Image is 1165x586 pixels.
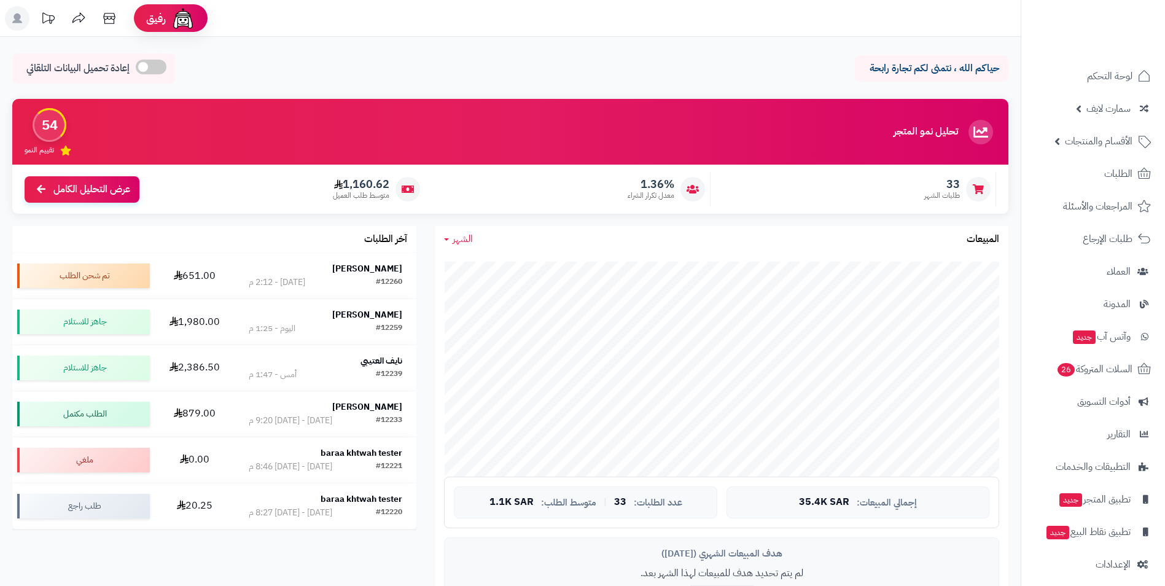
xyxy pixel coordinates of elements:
p: لم يتم تحديد هدف للمبيعات لهذا الشهر بعد. [454,566,989,580]
div: [DATE] - [DATE] 8:46 م [249,461,332,473]
a: وآتس آبجديد [1029,322,1158,351]
div: جاهز للاستلام [17,356,150,380]
div: #12239 [376,369,402,381]
span: 26 [1057,362,1076,377]
a: أدوات التسويق [1029,387,1158,416]
span: المدونة [1104,295,1131,313]
div: [DATE] - [DATE] 8:27 م [249,507,332,519]
span: المراجعات والأسئلة [1063,198,1132,215]
a: المدونة [1029,289,1158,319]
span: رفيق [146,11,166,26]
strong: [PERSON_NAME] [332,400,402,413]
span: الطلبات [1104,165,1132,182]
div: تم شحن الطلب [17,264,150,288]
a: تحديثات المنصة [33,6,63,34]
span: التطبيقات والخدمات [1056,458,1131,475]
strong: [PERSON_NAME] [332,308,402,321]
div: #12221 [376,461,402,473]
div: [DATE] - 2:12 م [249,276,305,289]
a: الطلبات [1029,159,1158,189]
span: العملاء [1107,263,1131,280]
td: 1,980.00 [155,299,234,345]
div: #12260 [376,276,402,289]
span: جديد [1059,493,1082,507]
span: | [604,498,607,507]
h3: تحليل نمو المتجر [894,127,958,138]
div: [DATE] - [DATE] 9:20 م [249,415,332,427]
a: تطبيق نقاط البيعجديد [1029,517,1158,547]
div: الطلب مكتمل [17,402,150,426]
div: ملغي [17,448,150,472]
a: التطبيقات والخدمات [1029,452,1158,482]
span: تطبيق نقاط البيع [1045,523,1131,541]
span: الإعدادات [1096,556,1131,573]
img: ai-face.png [171,6,195,31]
span: 33 [614,497,626,508]
span: جديد [1046,526,1069,539]
td: 20.25 [155,483,234,529]
span: متوسط طلب العميل [333,190,389,201]
span: عدد الطلبات: [634,498,682,508]
strong: نايف العتيبي [360,354,402,367]
a: الإعدادات [1029,550,1158,579]
div: جاهز للاستلام [17,310,150,334]
div: أمس - 1:47 م [249,369,297,381]
div: هدف المبيعات الشهري ([DATE]) [454,547,989,560]
span: طلبات الشهر [924,190,960,201]
a: المراجعات والأسئلة [1029,192,1158,221]
span: متوسط الطلب: [541,498,596,508]
span: 1,160.62 [333,178,389,191]
span: تطبيق المتجر [1058,491,1131,508]
td: 651.00 [155,253,234,299]
span: أدوات التسويق [1077,393,1131,410]
span: جديد [1073,330,1096,344]
span: سمارت لايف [1086,100,1131,117]
div: اليوم - 1:25 م [249,322,295,335]
div: طلب راجع [17,494,150,518]
span: تقييم النمو [25,145,54,155]
a: طلبات الإرجاع [1029,224,1158,254]
td: 2,386.50 [155,345,234,391]
a: لوحة التحكم [1029,61,1158,91]
span: 1.1K SAR [489,497,534,508]
span: الأقسام والمنتجات [1065,133,1132,150]
span: الشهر [453,232,473,246]
strong: baraa khtwah tester [321,447,402,459]
a: التقارير [1029,420,1158,449]
h3: المبيعات [967,234,999,245]
span: إعادة تحميل البيانات التلقائي [26,61,130,76]
a: السلات المتروكة26 [1029,354,1158,384]
span: عرض التحليل الكامل [53,182,130,197]
td: 0.00 [155,437,234,483]
a: العملاء [1029,257,1158,286]
span: 35.4K SAR [799,497,849,508]
strong: baraa khtwah tester [321,493,402,506]
div: #12259 [376,322,402,335]
span: إجمالي المبيعات: [857,498,917,508]
span: 33 [924,178,960,191]
span: التقارير [1107,426,1131,443]
a: الشهر [444,232,473,246]
a: عرض التحليل الكامل [25,176,139,203]
img: logo-2.png [1081,14,1153,39]
a: تطبيق المتجرجديد [1029,485,1158,514]
span: لوحة التحكم [1087,68,1132,85]
span: معدل تكرار الشراء [628,190,674,201]
span: طلبات الإرجاع [1083,230,1132,248]
span: وآتس آب [1072,328,1131,345]
span: 1.36% [628,178,674,191]
span: السلات المتروكة [1056,361,1132,378]
strong: [PERSON_NAME] [332,262,402,275]
div: #12220 [376,507,402,519]
p: حياكم الله ، نتمنى لكم تجارة رابحة [864,61,999,76]
td: 879.00 [155,391,234,437]
div: #12233 [376,415,402,427]
h3: آخر الطلبات [364,234,407,245]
